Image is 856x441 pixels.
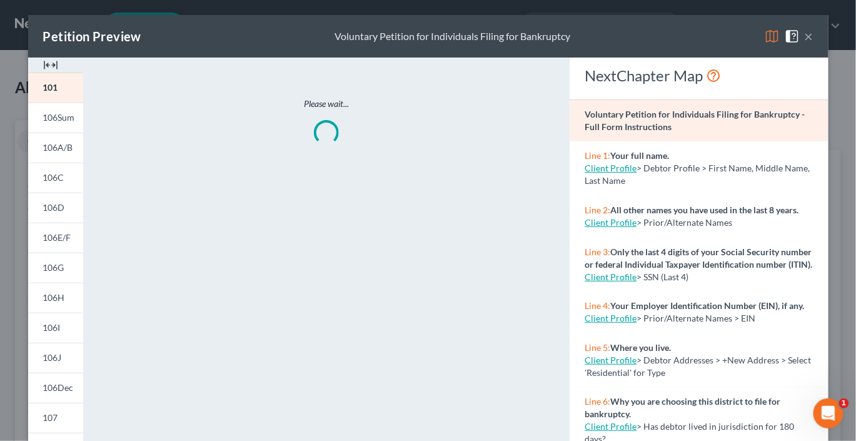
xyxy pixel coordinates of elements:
[28,73,83,103] a: 101
[43,292,65,303] span: 106H
[585,205,610,215] span: Line 2:
[43,352,62,363] span: 106J
[610,300,804,311] strong: Your Employer Identification Number (EIN), if any.
[43,142,73,153] span: 106A/B
[585,342,610,353] span: Line 5:
[28,103,83,133] a: 106Sum
[839,398,849,408] span: 1
[43,382,74,393] span: 106Dec
[28,403,83,433] a: 107
[585,355,811,378] span: > Debtor Addresses > +New Address > Select 'Residential' for Type
[585,396,780,419] strong: Why you are choosing this district to file for bankruptcy.
[585,246,812,270] strong: Only the last 4 digits of your Social Security number or federal Individual Taxpayer Identificati...
[335,29,571,44] div: Voluntary Petition for Individuals Filing for Bankruptcy
[585,66,813,86] div: NextChapter Map
[43,322,61,333] span: 106I
[805,29,813,44] button: ×
[43,112,75,123] span: 106Sum
[28,373,83,403] a: 106Dec
[28,193,83,223] a: 106D
[585,246,610,257] span: Line 3:
[28,163,83,193] a: 106C
[136,98,517,110] p: Please wait...
[585,300,610,311] span: Line 4:
[585,271,637,282] a: Client Profile
[637,313,755,323] span: > Prior/Alternate Names > EIN
[28,223,83,253] a: 106E/F
[585,163,637,173] a: Client Profile
[585,217,637,228] a: Client Profile
[28,133,83,163] a: 106A/B
[585,313,637,323] a: Client Profile
[585,421,637,432] a: Client Profile
[43,28,141,45] div: Petition Preview
[43,262,64,273] span: 106G
[28,313,83,343] a: 106I
[585,150,610,161] span: Line 1:
[813,398,843,428] iframe: Intercom live chat
[637,271,688,282] span: > SSN (Last 4)
[610,205,798,215] strong: All other names you have used in the last 8 years.
[585,109,805,132] strong: Voluntary Petition for Individuals Filing for Bankruptcy - Full Form Instructions
[585,163,810,186] span: > Debtor Profile > First Name, Middle Name, Last Name
[43,172,64,183] span: 106C
[585,396,610,407] span: Line 6:
[43,232,71,243] span: 106E/F
[585,355,637,365] a: Client Profile
[785,29,800,44] img: help-close-5ba153eb36485ed6c1ea00a893f15db1cb9b99d6cae46e1a8edb6c62d00a1a76.svg
[43,82,58,93] span: 101
[43,412,58,423] span: 107
[43,202,65,213] span: 106D
[28,283,83,313] a: 106H
[637,217,732,228] span: > Prior/Alternate Names
[610,150,669,161] strong: Your full name.
[610,342,671,353] strong: Where you live.
[28,253,83,283] a: 106G
[43,58,58,73] img: expand-e0f6d898513216a626fdd78e52531dac95497ffd26381d4c15ee2fc46db09dca.svg
[765,29,780,44] img: map-eea8200ae884c6f1103ae1953ef3d486a96c86aabb227e865a55264e3737af1f.svg
[28,343,83,373] a: 106J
